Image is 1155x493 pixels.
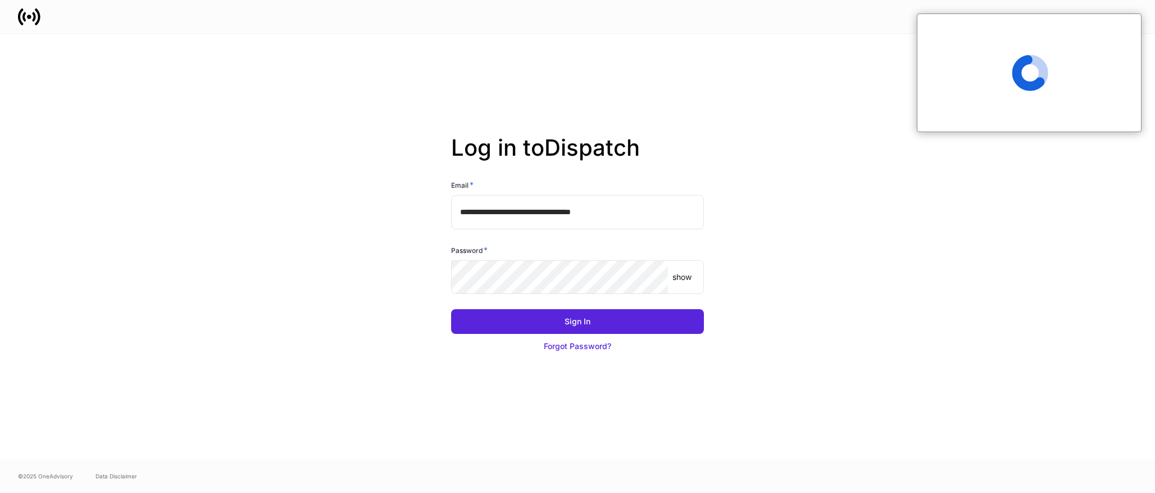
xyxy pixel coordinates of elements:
p: show [672,272,692,283]
h6: Password [451,245,488,256]
button: Sign In [451,309,704,334]
a: Data Disclaimer [96,472,137,481]
div: Forgot Password? [544,341,611,352]
span: © 2025 OneAdvisory [18,472,73,481]
button: Forgot Password? [451,334,704,359]
span: Loading [1012,55,1048,91]
div: Sign In [565,316,590,327]
h6: Email [451,179,474,191]
h2: Log in to Dispatch [451,134,704,179]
